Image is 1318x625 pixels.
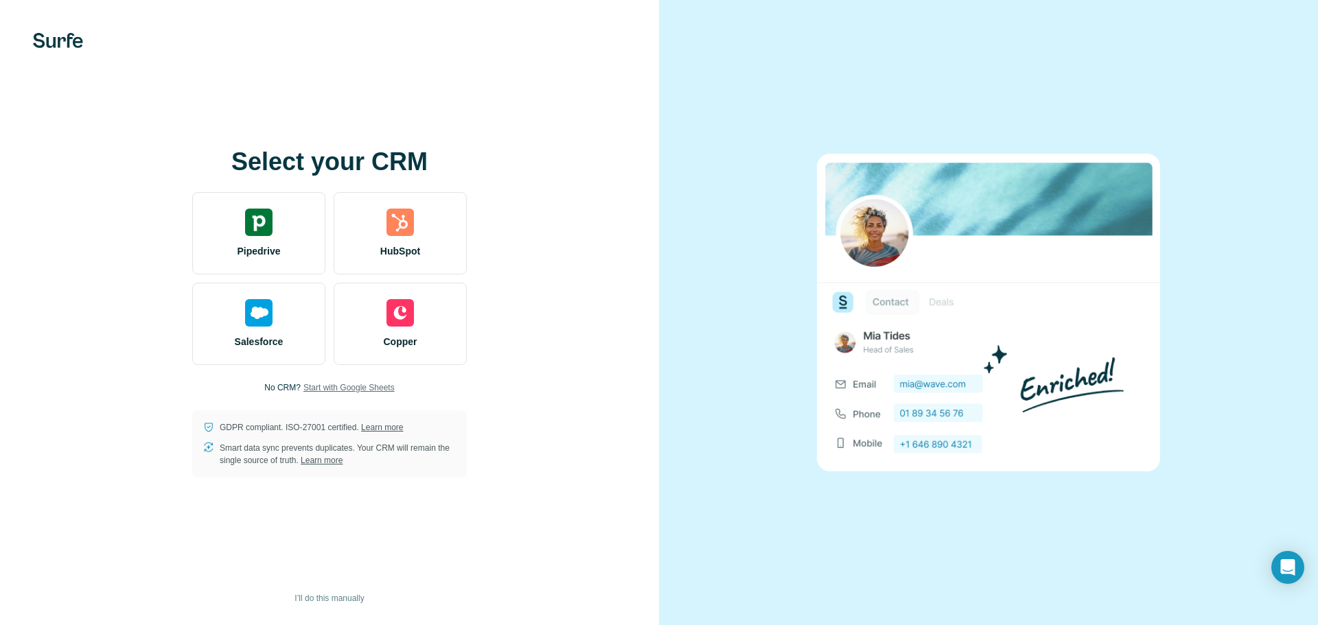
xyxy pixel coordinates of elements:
[220,421,403,434] p: GDPR compliant. ISO-27001 certified.
[33,33,83,48] img: Surfe's logo
[301,456,343,465] a: Learn more
[361,423,403,432] a: Learn more
[386,299,414,327] img: copper's logo
[245,209,273,236] img: pipedrive's logo
[285,588,373,609] button: I’ll do this manually
[386,209,414,236] img: hubspot's logo
[817,154,1160,471] img: none image
[294,592,364,604] span: I’ll do this manually
[303,381,395,394] button: Start with Google Sheets
[192,148,467,176] h1: Select your CRM
[384,335,417,349] span: Copper
[220,442,456,467] p: Smart data sync prevents duplicates. Your CRM will remain the single source of truth.
[264,381,301,394] p: No CRM?
[237,244,280,258] span: Pipedrive
[245,299,273,327] img: salesforce's logo
[380,244,420,258] span: HubSpot
[235,335,284,349] span: Salesforce
[1271,551,1304,584] div: Open Intercom Messenger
